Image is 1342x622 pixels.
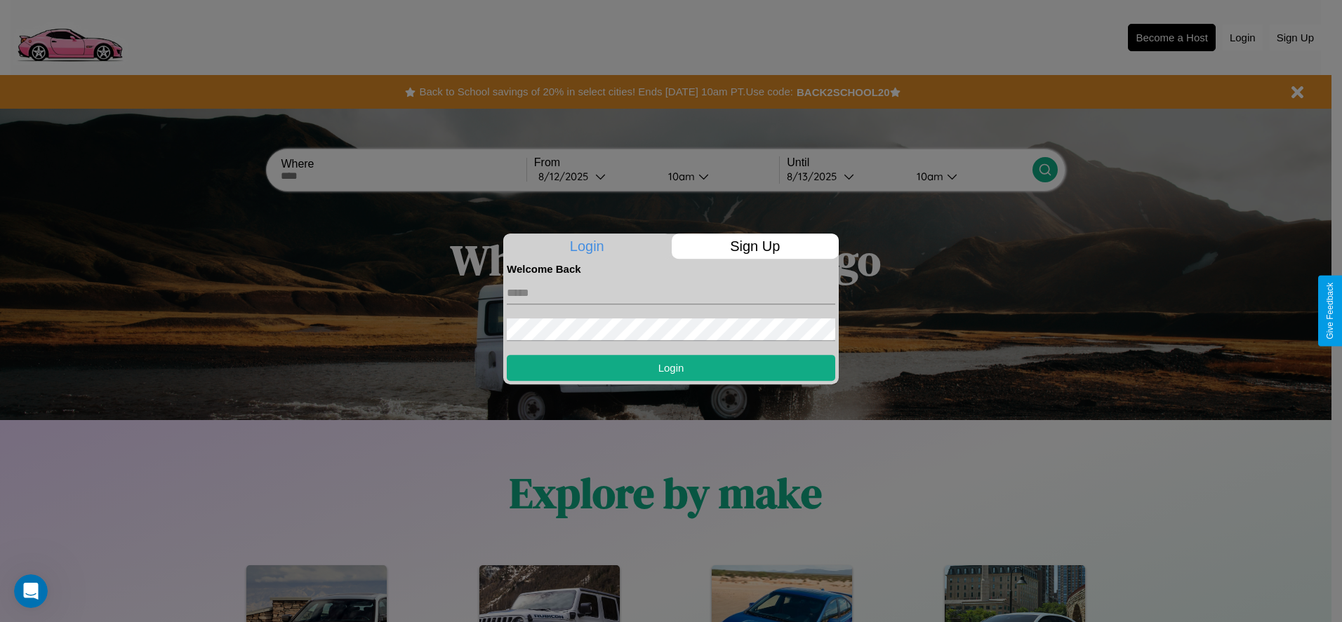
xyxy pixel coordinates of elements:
iframe: Intercom live chat [14,574,48,608]
p: Sign Up [672,234,839,259]
div: Give Feedback [1325,283,1335,339]
p: Login [503,234,671,259]
h4: Welcome Back [507,263,835,275]
button: Login [507,355,835,381]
